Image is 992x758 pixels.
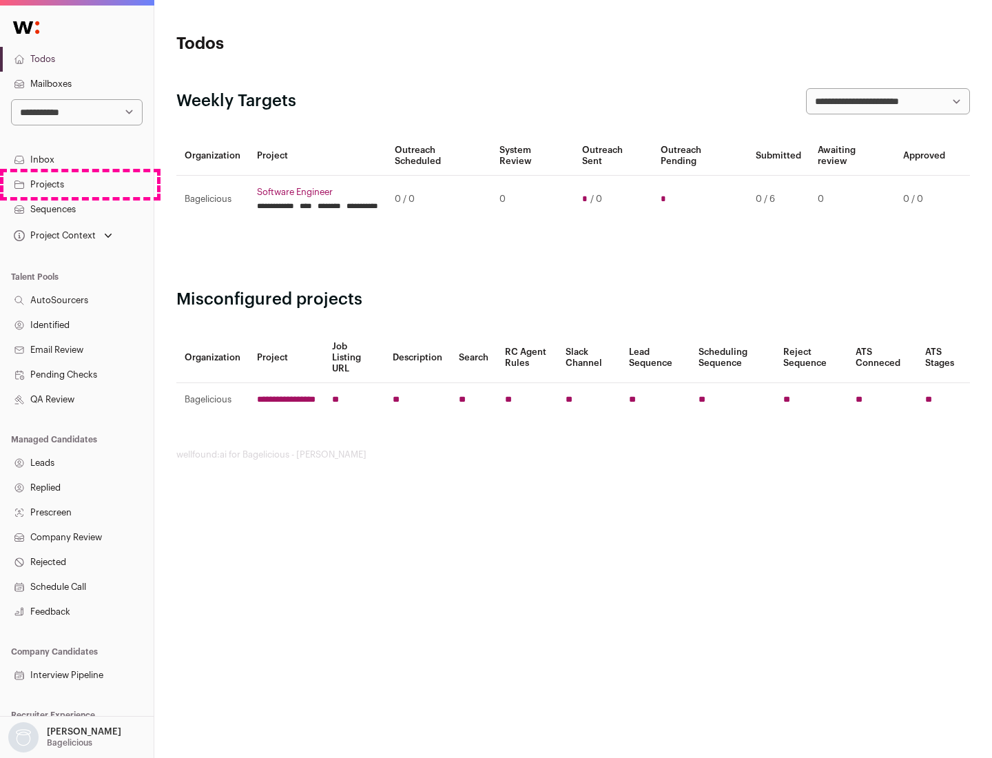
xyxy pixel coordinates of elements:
[249,333,324,383] th: Project
[491,176,573,223] td: 0
[176,289,970,311] h2: Misconfigured projects
[11,226,115,245] button: Open dropdown
[386,176,491,223] td: 0 / 0
[386,136,491,176] th: Outreach Scheduled
[847,333,916,383] th: ATS Conneced
[257,187,378,198] a: Software Engineer
[176,33,441,55] h1: Todos
[775,333,848,383] th: Reject Sequence
[324,333,384,383] th: Job Listing URL
[176,136,249,176] th: Organization
[47,737,92,748] p: Bagelicious
[176,383,249,417] td: Bagelicious
[690,333,775,383] th: Scheduling Sequence
[176,449,970,460] footer: wellfound:ai for Bagelicious - [PERSON_NAME]
[497,333,557,383] th: RC Agent Rules
[176,176,249,223] td: Bagelicious
[6,722,124,752] button: Open dropdown
[895,176,953,223] td: 0 / 0
[747,176,809,223] td: 0 / 6
[747,136,809,176] th: Submitted
[6,14,47,41] img: Wellfound
[652,136,747,176] th: Outreach Pending
[590,194,602,205] span: / 0
[917,333,970,383] th: ATS Stages
[574,136,653,176] th: Outreach Sent
[11,230,96,241] div: Project Context
[176,333,249,383] th: Organization
[451,333,497,383] th: Search
[8,722,39,752] img: nopic.png
[621,333,690,383] th: Lead Sequence
[176,90,296,112] h2: Weekly Targets
[384,333,451,383] th: Description
[491,136,573,176] th: System Review
[47,726,121,737] p: [PERSON_NAME]
[809,136,895,176] th: Awaiting review
[809,176,895,223] td: 0
[249,136,386,176] th: Project
[557,333,621,383] th: Slack Channel
[895,136,953,176] th: Approved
